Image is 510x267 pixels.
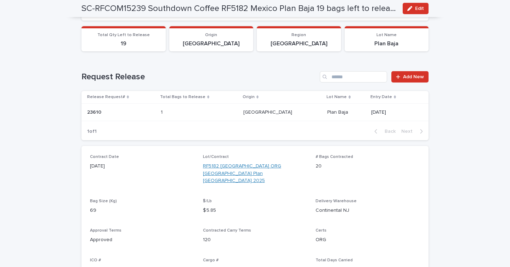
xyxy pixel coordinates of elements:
[320,71,387,83] input: Search
[327,108,350,115] p: Plan Baja
[87,108,103,115] p: 23610
[370,93,392,101] p: Entry Date
[316,207,420,214] p: Continental NJ
[316,155,353,159] span: # Bags Contracted
[90,155,119,159] span: Contract Date
[243,108,294,115] p: [GEOGRAPHIC_DATA]
[81,123,102,140] p: 1 of 1
[327,93,347,101] p: Lot Name
[403,74,424,79] span: Add New
[97,33,150,37] span: Total Qty Left to Release
[391,71,429,83] a: Add New
[205,33,217,37] span: Origin
[415,6,424,11] span: Edit
[90,207,194,214] p: 69
[90,228,121,233] span: Approval Terms
[291,33,306,37] span: Region
[161,108,164,115] p: 1
[90,236,194,244] p: Approved
[316,228,327,233] span: Certs
[349,40,425,47] p: Plan Baja
[90,163,194,170] p: [DATE]
[203,155,229,159] span: Lot/Contract
[203,199,212,203] span: $/Lb
[87,93,125,101] p: Release Request#
[371,109,417,115] p: [DATE]
[160,93,205,101] p: Total Bags to Release
[203,207,307,214] p: $ 5.85
[90,199,117,203] span: Bag Size (Kg)
[81,103,429,121] tr: 2361023610 11 [GEOGRAPHIC_DATA][GEOGRAPHIC_DATA] Plan BajaPlan Baja [DATE]
[316,236,420,244] p: ORG
[380,129,396,134] span: Back
[403,3,429,14] button: Edit
[90,258,101,262] span: ICO #
[81,72,317,82] h1: Request Release
[316,258,353,262] span: Total Days Carried
[203,258,219,262] span: Cargo #
[203,163,307,184] a: RF5182 [GEOGRAPHIC_DATA] ORG [GEOGRAPHIC_DATA] Plan [GEOGRAPHIC_DATA] 2025
[81,4,397,14] h2: SC-RFCOM15239 Southdown Coffee RF5182 Mexico Plan Baja 19 bags left to release
[261,40,337,47] p: [GEOGRAPHIC_DATA]
[203,236,307,244] p: 120
[203,228,251,233] span: Contracted Carry Terms
[398,128,429,135] button: Next
[174,40,249,47] p: [GEOGRAPHIC_DATA]
[316,163,420,170] p: 20
[316,199,357,203] span: Delivery Warehouse
[401,129,417,134] span: Next
[376,33,397,37] span: Lot Name
[243,93,255,101] p: Origin
[369,128,398,135] button: Back
[86,40,161,47] p: 19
